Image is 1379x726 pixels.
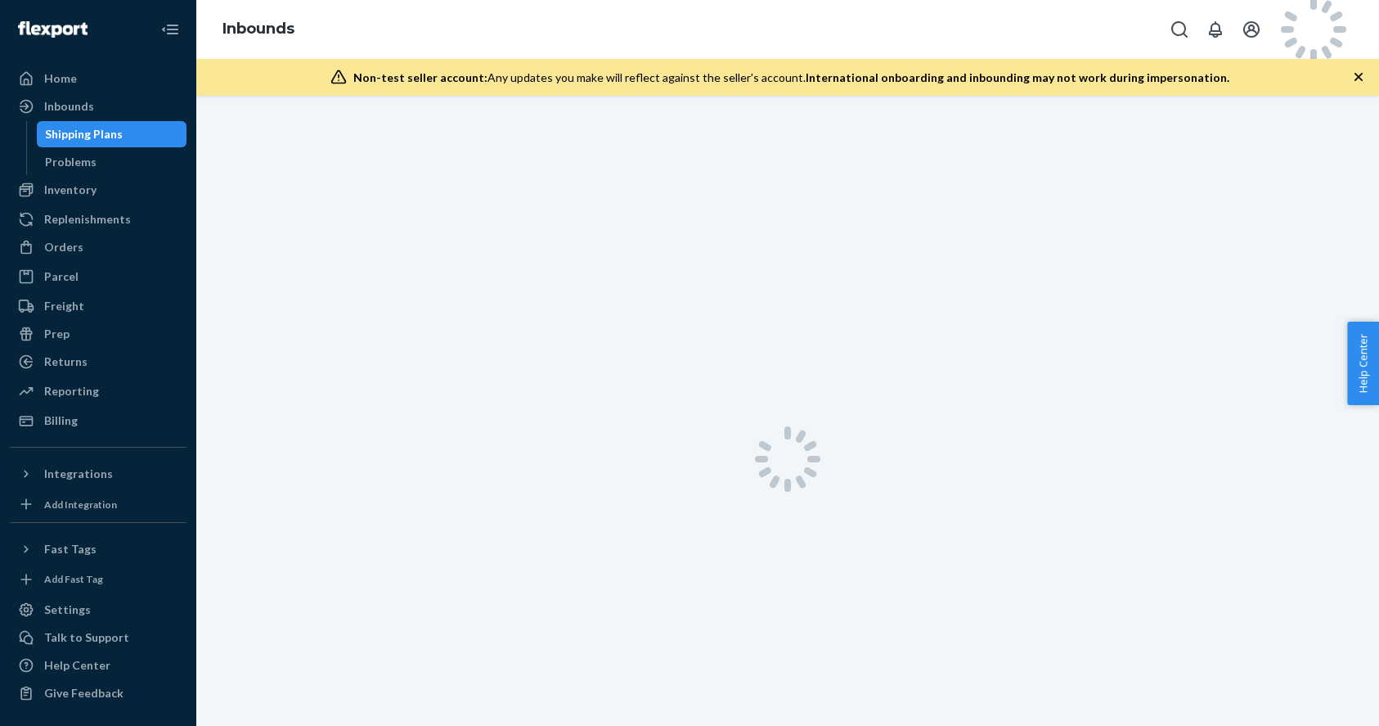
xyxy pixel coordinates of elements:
div: Billing [44,413,78,429]
div: Prep [44,326,70,342]
a: Orders [10,234,186,260]
div: Freight [44,298,84,314]
div: Settings [44,602,91,618]
a: Billing [10,408,186,434]
div: Shipping Plans [45,126,123,142]
div: Inbounds [44,98,94,115]
div: Help Center [44,657,110,674]
button: Help Center [1347,322,1379,405]
button: Fast Tags [10,536,186,562]
button: Integrations [10,461,186,487]
span: International onboarding and inbounding may not work during impersonation. [806,70,1229,84]
a: Prep [10,321,186,347]
div: Fast Tags [44,541,97,557]
div: Parcel [44,268,79,285]
a: Shipping Plans [37,121,187,147]
a: Inbounds [10,93,186,119]
a: Replenishments [10,206,186,232]
a: Parcel [10,264,186,290]
a: Returns [10,349,186,375]
img: Flexport logo [18,21,88,38]
a: Reporting [10,378,186,404]
div: Any updates you make will reflect against the seller's account. [353,70,1229,86]
button: Open account menu [1235,13,1268,46]
a: Add Fast Tag [10,569,186,591]
button: Open notifications [1199,13,1232,46]
div: Reporting [44,383,99,399]
ol: breadcrumbs [209,6,308,53]
div: Add Integration [44,498,117,512]
div: Give Feedback [44,685,124,701]
a: Add Integration [10,494,186,516]
div: Problems [45,154,97,170]
a: Inbounds [222,20,294,38]
div: Home [44,70,77,87]
div: Inventory [44,182,97,198]
a: Inventory [10,177,186,203]
span: Non-test seller account: [353,70,487,84]
div: Talk to Support [44,629,129,646]
a: Home [10,65,186,92]
div: Integrations [44,466,113,482]
a: Settings [10,597,186,623]
div: Orders [44,239,83,255]
div: Returns [44,354,88,370]
div: Add Fast Tag [44,572,103,586]
button: Close Navigation [154,13,186,46]
a: Problems [37,149,187,175]
a: Help Center [10,652,186,679]
button: Open Search Box [1163,13,1196,46]
div: Replenishments [44,211,131,228]
button: Talk to Support [10,625,186,651]
a: Freight [10,293,186,319]
button: Give Feedback [10,680,186,706]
